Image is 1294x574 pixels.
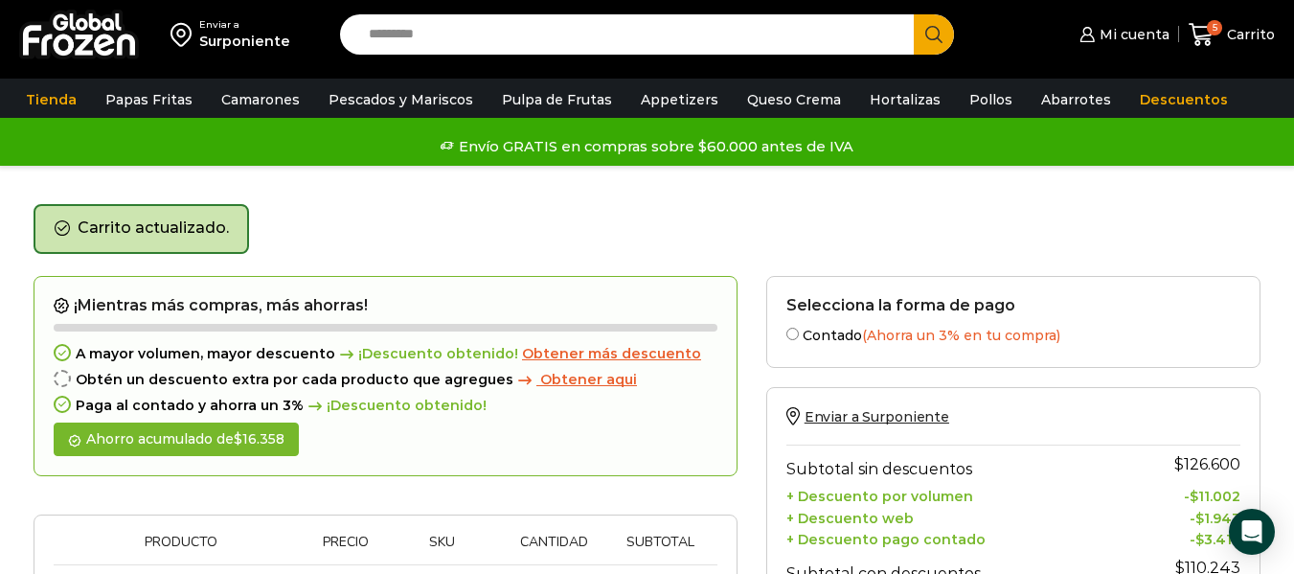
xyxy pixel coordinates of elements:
[786,328,799,340] input: Contado(Ahorra un 3% en tu compra)
[1174,455,1240,473] bdi: 126.600
[786,445,1144,483] th: Subtotal sin descuentos
[960,81,1022,118] a: Pollos
[522,345,701,362] span: Obtener más descuento
[1207,20,1222,35] span: 5
[805,408,949,425] span: Enviar a Surponiente
[1229,509,1275,555] div: Open Intercom Messenger
[54,346,717,362] div: A mayor volumen, mayor descuento
[522,346,701,362] a: Obtener más descuento
[319,81,483,118] a: Pescados y Mariscos
[304,398,487,414] span: ¡Descuento obtenido!
[1144,527,1240,549] td: -
[212,81,309,118] a: Camarones
[54,398,717,414] div: Paga al contado y ahorra un 3%
[914,14,954,55] button: Search button
[786,527,1144,549] th: + Descuento pago contado
[16,81,86,118] a: Tienda
[389,535,495,564] th: Sku
[199,32,290,51] div: Surponiente
[786,324,1240,344] label: Contado
[135,535,302,564] th: Producto
[1032,81,1121,118] a: Abarrotes
[170,18,199,51] img: address-field-icon.svg
[1144,483,1240,505] td: -
[1174,455,1184,473] span: $
[234,430,242,448] span: $
[34,204,249,254] div: Carrito actualizado.
[860,81,950,118] a: Hortalizas
[1195,531,1240,548] bdi: 3.413
[96,81,202,118] a: Papas Fritas
[1222,25,1275,44] span: Carrito
[492,81,622,118] a: Pulpa de Frutas
[1195,531,1204,548] span: $
[738,81,851,118] a: Queso Crema
[1095,25,1169,44] span: Mi cuenta
[1075,15,1169,54] a: Mi cuenta
[54,423,299,456] div: Ahorro acumulado de
[786,505,1144,527] th: + Descuento web
[786,296,1240,314] h2: Selecciona la forma de pago
[862,327,1060,344] span: (Ahorra un 3% en tu compra)
[1130,81,1237,118] a: Descuentos
[1144,505,1240,527] td: -
[234,430,284,448] bdi: 16.358
[613,535,708,564] th: Subtotal
[786,483,1144,505] th: + Descuento por volumen
[302,535,389,564] th: Precio
[786,408,949,425] a: Enviar a Surponiente
[631,81,728,118] a: Appetizers
[1195,510,1240,527] bdi: 1.943
[335,346,518,362] span: ¡Descuento obtenido!
[1190,488,1240,505] bdi: 11.002
[1190,488,1198,505] span: $
[495,535,613,564] th: Cantidad
[199,18,290,32] div: Enviar a
[1189,12,1275,57] a: 5 Carrito
[54,296,717,315] h2: ¡Mientras más compras, más ahorras!
[54,372,717,388] div: Obtén un descuento extra por cada producto que agregues
[540,371,637,388] span: Obtener aqui
[1195,510,1204,527] span: $
[513,372,637,388] a: Obtener aqui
